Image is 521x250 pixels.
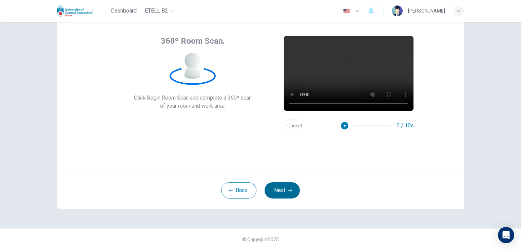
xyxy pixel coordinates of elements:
[284,119,305,132] button: Cancel
[265,182,300,199] button: Next
[498,227,514,243] div: Open Intercom Messenger
[57,4,108,18] a: Uclan logo
[221,182,256,199] button: Back
[161,36,225,46] span: 360º Room Scan.
[108,5,139,17] button: Dashboard
[392,5,403,16] img: Profile picture
[342,8,351,14] img: en
[397,122,414,130] span: 0 / 10s
[134,102,252,110] span: of your room and work area.
[134,94,252,102] span: Click Begin Room Scan and complete a 360º scan
[111,7,137,15] span: Dashboard
[145,7,168,15] span: eTELL B2
[57,4,93,18] img: Uclan logo
[142,5,177,17] button: eTELL B2
[408,7,445,15] div: [PERSON_NAME]
[242,237,279,242] span: © Copyright 2025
